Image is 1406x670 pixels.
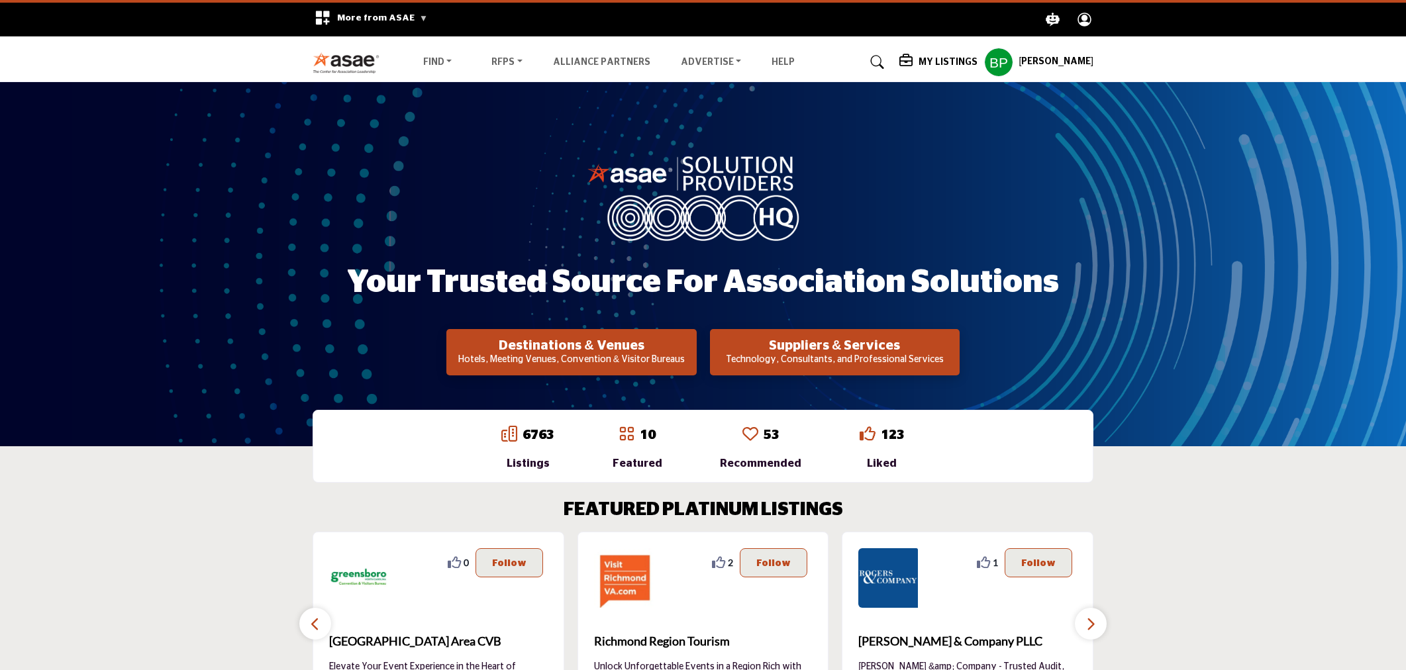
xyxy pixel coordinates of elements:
span: 0 [464,555,469,569]
a: [GEOGRAPHIC_DATA] Area CVB [329,624,548,659]
a: Advertise [672,53,751,72]
h5: My Listings [919,56,978,68]
div: Liked [860,455,905,471]
h2: FEATURED PLATINUM LISTINGS [564,499,843,522]
a: Go to Recommended [742,426,758,444]
p: Follow [492,555,527,570]
h1: Your Trusted Source for Association Solutions [347,262,1059,303]
div: Listings [501,455,554,471]
span: Richmond Region Tourism [594,632,813,650]
button: Destinations & Venues Hotels, Meeting Venues, Convention & Visitor Bureaus [446,329,696,375]
img: Site Logo [313,52,386,73]
button: Follow [740,548,807,577]
a: Go to Featured [619,426,634,444]
p: Hotels, Meeting Venues, Convention & Visitor Bureaus [450,354,692,367]
b: Rogers & Company PLLC [858,624,1077,659]
div: Featured [613,455,662,471]
a: 10 [640,428,656,442]
span: [GEOGRAPHIC_DATA] Area CVB [329,632,548,650]
a: Find [414,53,462,72]
span: More from ASAE [337,13,428,23]
p: Follow [1021,555,1056,570]
span: [PERSON_NAME] & Company PLLC [858,632,1077,650]
a: 6763 [523,428,554,442]
span: 1 [993,555,998,569]
button: Show hide supplier dropdown [984,48,1013,77]
h5: [PERSON_NAME] [1019,56,1093,69]
i: Go to Liked [860,426,876,442]
a: RFPs [482,53,532,72]
a: 123 [881,428,905,442]
div: Recommended [720,455,801,471]
button: Follow [476,548,543,577]
h2: Destinations & Venues [450,338,692,354]
a: 53 [764,428,779,442]
img: Rogers & Company PLLC [858,548,918,608]
a: Help [772,58,795,67]
h2: Suppliers & Services [714,338,956,354]
img: Richmond Region Tourism [594,548,654,608]
p: Follow [756,555,791,570]
div: More from ASAE [306,3,436,36]
img: image [587,153,819,240]
a: [PERSON_NAME] & Company PLLC [858,624,1077,659]
a: Search [858,52,893,73]
button: Follow [1005,548,1072,577]
a: Richmond Region Tourism [594,624,813,659]
span: 2 [728,555,733,569]
div: My Listings [899,54,978,70]
p: Technology, Consultants, and Professional Services [714,354,956,367]
img: Greensboro Area CVB [329,548,389,608]
b: Greensboro Area CVB [329,624,548,659]
button: Suppliers & Services Technology, Consultants, and Professional Services [710,329,960,375]
a: Alliance Partners [553,58,650,67]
